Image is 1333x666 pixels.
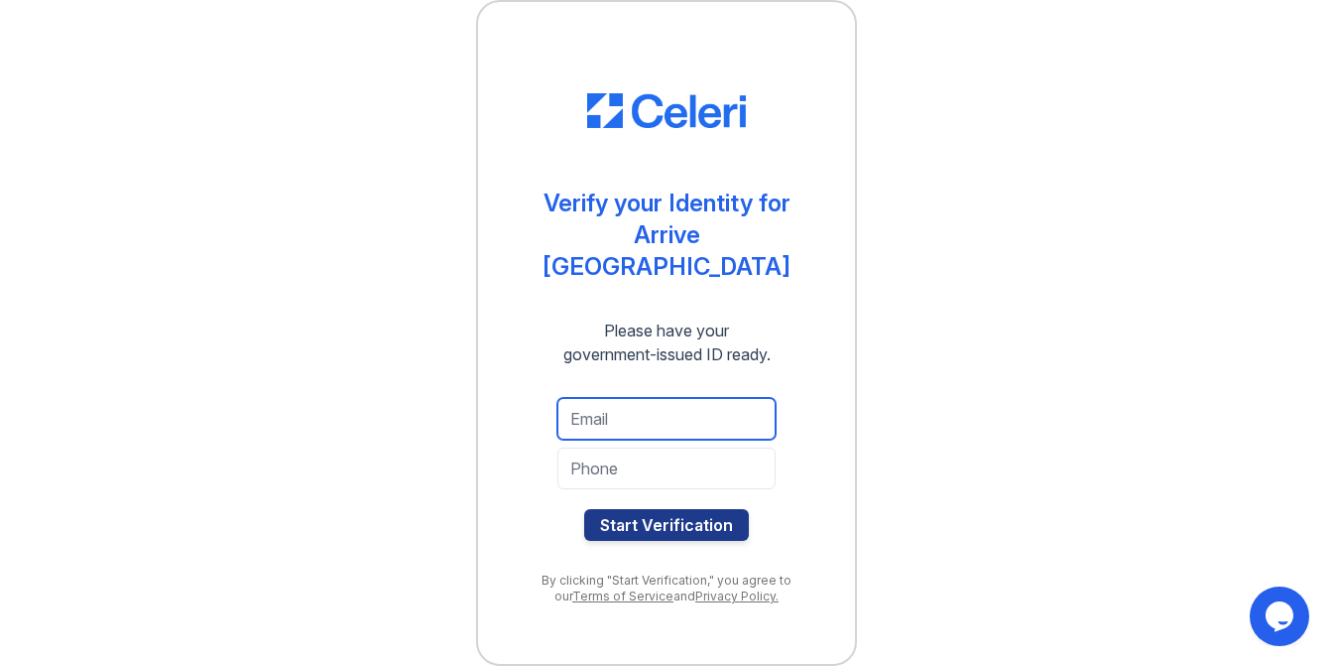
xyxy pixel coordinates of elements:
[1250,587,1313,646] iframe: chat widget
[518,573,815,604] div: By clicking "Start Verification," you agree to our and
[572,589,673,603] a: Terms of Service
[695,589,779,603] a: Privacy Policy.
[518,188,815,283] div: Verify your Identity for Arrive [GEOGRAPHIC_DATA]
[528,319,806,366] div: Please have your government-issued ID ready.
[587,93,746,129] img: CE_Logo_Blue-a8612792a0a2168367f1c8372b55b34899dd931a85d93a1a3d3e32e68fde9ad4.png
[584,509,749,541] button: Start Verification
[557,448,776,489] input: Phone
[557,398,776,440] input: Email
